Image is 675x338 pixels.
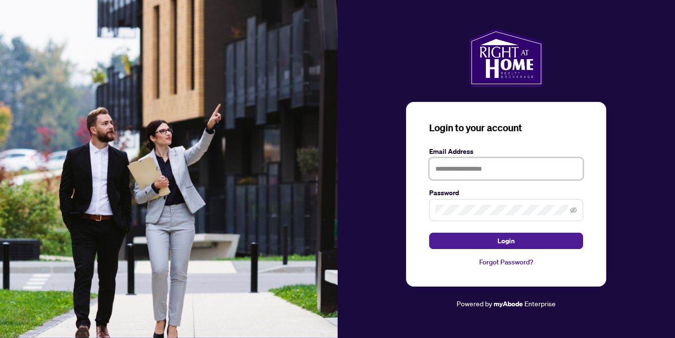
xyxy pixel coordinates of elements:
[457,299,492,308] span: Powered by
[429,233,583,249] button: Login
[469,29,544,87] img: ma-logo
[494,299,523,309] a: myAbode
[429,121,583,135] h3: Login to your account
[570,207,577,213] span: eye-invisible
[497,233,515,249] span: Login
[429,146,583,157] label: Email Address
[429,188,583,198] label: Password
[429,257,583,267] a: Forgot Password?
[524,299,556,308] span: Enterprise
